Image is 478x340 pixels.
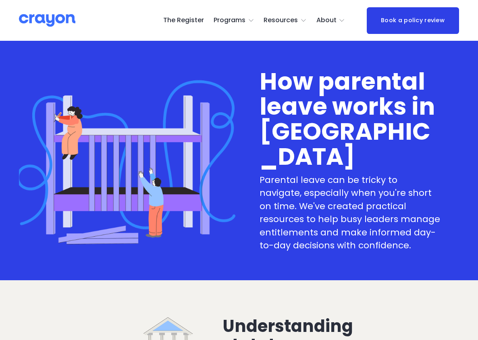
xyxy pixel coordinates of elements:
[367,7,459,34] a: Book a policy review
[214,15,245,26] span: Programs
[214,14,254,27] a: folder dropdown
[163,14,204,27] a: The Register
[19,13,75,27] img: Crayon
[260,69,440,169] h1: How parental leave works in [GEOGRAPHIC_DATA]
[260,174,440,252] p: Parental leave can be tricky to navigate, especially when you're short on time. We've created pra...
[264,14,307,27] a: folder dropdown
[316,14,345,27] a: folder dropdown
[264,15,298,26] span: Resources
[316,15,337,26] span: About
